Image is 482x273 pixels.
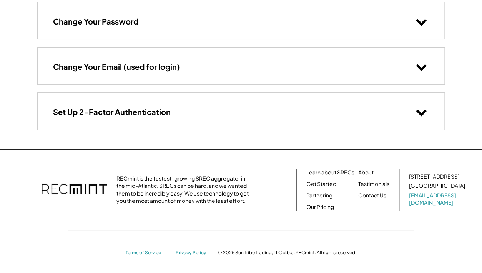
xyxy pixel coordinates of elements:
[306,203,334,211] a: Our Pricing
[126,250,168,256] a: Terms of Service
[306,180,336,188] a: Get Started
[218,250,356,256] div: © 2025 Sun Tribe Trading, LLC d.b.a. RECmint. All rights reserved.
[409,173,459,181] div: [STREET_ADDRESS]
[409,192,467,207] a: [EMAIL_ADDRESS][DOMAIN_NAME]
[53,107,171,117] h3: Set Up 2-Factor Authentication
[409,182,465,190] div: [GEOGRAPHIC_DATA]
[42,176,107,203] img: recmint-logotype%403x.png
[358,192,386,199] a: Contact Us
[53,62,180,72] h3: Change Your Email (used for login)
[306,192,332,199] a: Partnering
[53,16,138,26] h3: Change Your Password
[176,250,210,256] a: Privacy Policy
[358,169,374,176] a: About
[306,169,354,176] a: Learn about SRECs
[116,175,253,205] div: RECmint is the fastest-growing SREC aggregator in the mid-Atlantic. SRECs can be hard, and we wan...
[358,180,389,188] a: Testimonials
